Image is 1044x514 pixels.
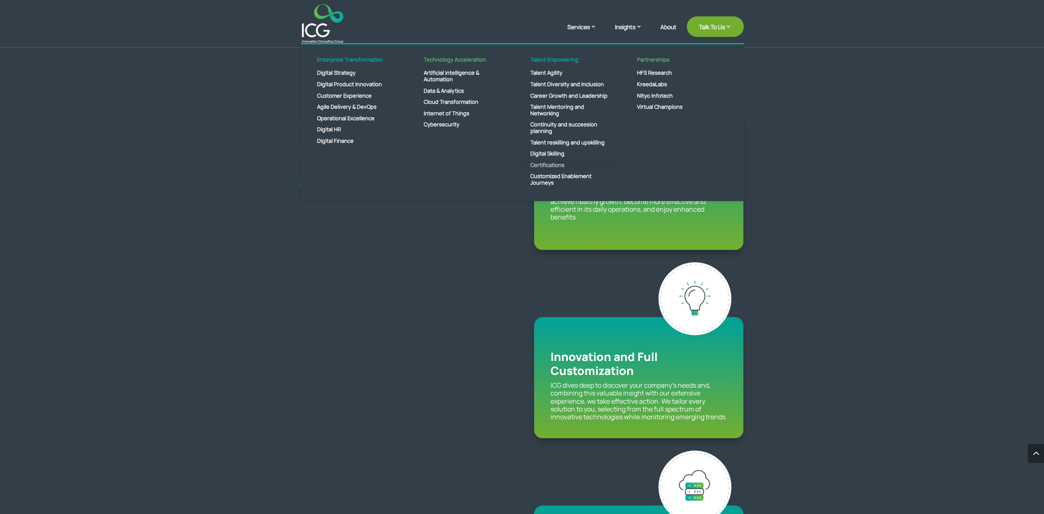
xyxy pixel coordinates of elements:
[309,124,403,135] a: Digital HR
[658,262,731,335] img: innovation
[522,57,617,68] a: Talent Empowering
[309,57,403,68] a: Enterprise Transformation
[416,67,510,85] a: Artificial intelligence & Automation
[629,57,723,68] a: Partnerships
[416,119,510,130] a: Cybersecurity
[309,90,403,102] a: Customer Experience
[309,101,403,113] a: Agile Delivery & DevOps
[302,4,343,43] img: ICG
[629,101,723,113] a: Virtual Champions
[416,85,510,97] a: Data & Analytics
[522,90,617,102] a: Career Growth and Leadership
[660,24,676,43] a: About
[309,79,403,90] a: Digital Product Innovation
[309,113,403,124] a: Operational Excellence
[522,171,617,188] a: Customized Enablement Journeys
[551,382,727,421] p: ICG dives deep to discover your company’s needs and, combining this valuable insight with our ext...
[551,166,727,221] p: From tailoring the right training path and digital strategy, to implementing them, along with a s...
[522,119,617,137] a: Continuity and succession planning
[687,16,744,37] a: Talk To Us
[522,79,617,90] a: Talent Diversity and Inclusion
[416,57,510,68] a: Technology Acceleration
[522,148,617,160] a: Digital Skilling
[567,23,605,43] a: Services
[309,67,403,79] a: Digital Strategy
[629,90,723,102] a: Nityo Infotech
[907,425,1044,514] iframe: Chat Widget
[416,96,510,108] a: Cloud Transformation
[522,137,617,148] a: Talent reskilling and upskilling
[551,349,658,378] span: Innovation and Full Customization
[309,135,403,147] a: Digital Finance
[615,23,650,43] a: Insights
[522,160,617,171] a: Certifications
[416,108,510,119] a: Internet of Things
[629,67,723,79] a: HFS Research
[629,79,723,90] a: KreedaLabs
[522,67,617,79] a: Talent Agility
[522,101,617,119] a: Talent Mentoring and Networking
